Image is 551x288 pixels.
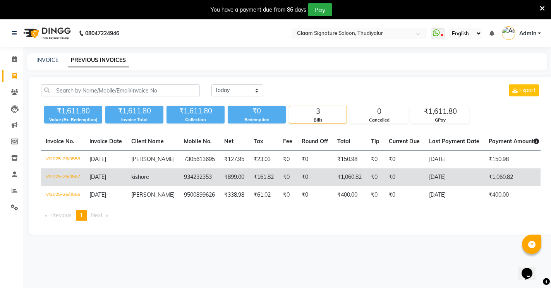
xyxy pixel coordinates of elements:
td: ₹0 [278,151,297,169]
div: Bills [289,117,347,123]
div: Collection [167,117,225,123]
td: [DATE] [424,168,484,186]
span: Export [519,87,536,94]
td: 7305613695 [179,151,220,169]
td: V/2025-26/0558 [41,151,85,169]
span: Tax [254,138,263,145]
img: logo [20,22,73,44]
div: GPay [412,117,469,123]
div: ₹1,611.80 [44,106,102,117]
span: Invoice Date [89,138,122,145]
button: Pay [308,3,332,16]
span: 1 [80,212,83,219]
span: Payment Amount [489,138,539,145]
td: [DATE] [424,186,484,204]
span: [PERSON_NAME] [131,191,175,198]
div: Invoice Total [105,117,163,123]
td: ₹0 [366,151,384,169]
span: kishore [131,173,149,180]
div: ₹1,611.80 [167,106,225,117]
nav: Pagination [41,210,541,221]
div: Value (Ex. Redemption) [44,117,102,123]
td: ₹0 [384,168,424,186]
div: ₹1,611.80 [105,106,163,117]
td: ₹23.03 [249,151,278,169]
td: ₹0 [366,186,384,204]
td: V/2025-26/0557 [41,168,85,186]
iframe: chat widget [518,257,543,280]
span: [DATE] [89,191,106,198]
td: ₹150.98 [333,151,366,169]
div: ₹1,611.80 [412,106,469,117]
td: ₹0 [297,151,333,169]
span: Round Off [302,138,328,145]
td: ₹1,060.82 [484,168,544,186]
td: ₹0 [297,186,333,204]
a: INVOICE [36,57,58,63]
div: You have a payment due from 86 days [211,6,306,14]
div: 0 [350,106,408,117]
td: ₹400.00 [333,186,366,204]
td: ₹338.98 [220,186,249,204]
span: Invoice No. [46,138,74,145]
span: Tip [371,138,379,145]
div: Redemption [228,117,286,123]
span: [DATE] [89,156,106,163]
td: ₹0 [366,168,384,186]
td: ₹0 [297,168,333,186]
div: Cancelled [350,117,408,123]
td: ₹899.00 [220,168,249,186]
input: Search by Name/Mobile/Email/Invoice No [41,84,200,96]
span: [PERSON_NAME] [131,156,175,163]
td: ₹0 [384,151,424,169]
div: ₹0 [228,106,286,117]
span: Fee [283,138,292,145]
td: ₹127.95 [220,151,249,169]
b: 08047224946 [85,22,119,44]
a: PREVIOUS INVOICES [68,53,129,67]
span: Admin [519,29,536,38]
img: Admin [502,26,515,40]
span: Current Due [389,138,420,145]
td: ₹0 [384,186,424,204]
td: ₹0 [278,168,297,186]
td: ₹150.98 [484,151,544,169]
td: V/2025-26/0556 [41,186,85,204]
span: Previous [50,212,72,219]
span: [DATE] [89,173,106,180]
td: ₹400.00 [484,186,544,204]
td: ₹0 [278,186,297,204]
span: Last Payment Date [429,138,479,145]
span: Mobile No. [184,138,212,145]
span: Net [224,138,233,145]
span: Total [337,138,350,145]
td: ₹161.82 [249,168,278,186]
span: Client Name [131,138,164,145]
td: ₹1,060.82 [333,168,366,186]
td: [DATE] [424,151,484,169]
td: 934232353 [179,168,220,186]
button: Export [509,84,539,96]
span: Next [91,212,103,219]
td: ₹61.02 [249,186,278,204]
td: 9500899626 [179,186,220,204]
div: 3 [289,106,347,117]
